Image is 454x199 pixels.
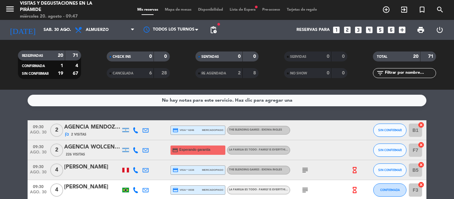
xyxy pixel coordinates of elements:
[164,54,168,59] strong: 0
[149,54,152,59] strong: 0
[30,130,47,138] span: ago. 30
[5,23,40,37] i: [DATE]
[387,26,396,34] i: looks_6
[378,168,402,172] span: SIN CONFIRMAR
[134,8,162,12] span: Mis reservas
[351,186,358,194] i: hourglass_empty
[179,147,210,152] span: Esperando garantía
[64,132,69,137] i: outlined_flag
[172,147,178,153] i: credit_card
[172,167,194,173] span: visa * 1134
[226,8,259,12] span: Lista de Espera
[64,183,121,191] div: [PERSON_NAME]
[195,8,226,12] span: Disponibilidad
[238,54,241,59] strong: 0
[172,187,194,193] span: visa * 0038
[343,26,352,34] i: looks_two
[376,26,385,34] i: looks_5
[253,54,257,59] strong: 0
[354,26,363,34] i: looks_3
[217,22,221,26] span: fiber_manual_record
[332,26,341,34] i: looks_one
[430,20,449,40] div: LOG OUT
[373,163,406,177] button: SIN CONFIRMAR
[301,166,309,174] i: subject
[413,54,418,59] strong: 20
[113,55,131,58] span: CHECK INS
[436,26,444,34] i: power_settings_new
[202,188,223,192] span: mercadopago
[30,162,47,170] span: 09:30
[66,152,85,157] span: 226 Visitas
[418,161,424,168] i: cancel
[342,54,346,59] strong: 0
[22,54,43,57] span: RESERVADAS
[50,124,63,137] span: 2
[62,26,70,34] i: arrow_drop_down
[149,71,152,75] strong: 6
[60,63,63,68] strong: 1
[373,183,406,197] button: CONFIRMADA
[398,26,406,34] i: add_box
[22,64,45,68] span: CONFIRMADA
[382,6,390,14] i: add_circle_outline
[50,144,63,157] span: 2
[64,143,121,151] div: AGENCIA WOLCEN - [PERSON_NAME]
[172,127,178,133] i: credit_card
[327,54,329,59] strong: 0
[172,187,178,193] i: credit_card
[5,4,15,16] button: menu
[22,72,49,75] span: SIN CONFIRMAR
[380,188,400,192] span: CONFIRMADA
[50,183,63,197] span: 4
[64,123,121,132] div: AGENCIA MENDOZA WINE CAMP- [PERSON_NAME]
[162,97,292,104] div: No hay notas para este servicio. Haz clic para agregar una
[201,55,219,58] span: SENTADAS
[64,163,121,171] div: [PERSON_NAME]
[351,166,358,174] i: hourglass_empty
[30,182,47,190] span: 09:30
[296,28,330,32] span: Reservas para
[172,127,194,133] span: visa * 6246
[201,72,226,75] span: RE AGENDADA
[229,149,303,151] span: La Familia es Todo - Family is Everything Español
[20,0,109,13] div: Visitas y degustaciones en La Pirámide
[418,6,426,14] i: turned_in_not
[418,142,424,148] i: cancel
[284,8,320,12] span: Tarjetas de regalo
[30,170,47,178] span: ago. 30
[202,128,223,132] span: mercadopago
[71,132,86,137] span: 2 Visitas
[290,72,307,75] span: NO SHOW
[378,128,402,132] span: SIN CONFIRMAR
[172,167,178,173] i: credit_card
[259,8,284,12] span: Pre-acceso
[30,190,47,198] span: ago. 30
[202,168,223,172] span: mercadopago
[384,69,436,77] input: Filtrar por nombre...
[373,124,406,137] button: SIN CONFIRMAR
[20,13,109,20] div: miércoles 20. agosto - 09:47
[30,150,47,158] span: ago. 30
[377,55,387,58] span: TOTAL
[428,54,435,59] strong: 71
[229,129,282,131] span: The Blending Games - Idioma Ingles
[75,63,79,68] strong: 4
[378,148,402,152] span: SIN CONFIRMAR
[418,181,424,188] i: cancel
[73,71,79,76] strong: 67
[301,186,309,194] i: subject
[229,168,282,171] span: The Blending Games - Idioma Ingles
[86,28,109,32] span: Almuerzo
[417,26,425,34] span: print
[50,163,63,177] span: 4
[436,6,444,14] i: search
[373,144,406,157] button: SIN CONFIRMAR
[376,69,384,77] i: filter_list
[229,188,311,191] span: La Familia es Todo - Family is Everything Español
[58,71,63,76] strong: 19
[290,55,306,58] span: SERVIDAS
[254,5,258,9] span: fiber_manual_record
[30,143,47,150] span: 09:30
[253,71,257,75] strong: 8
